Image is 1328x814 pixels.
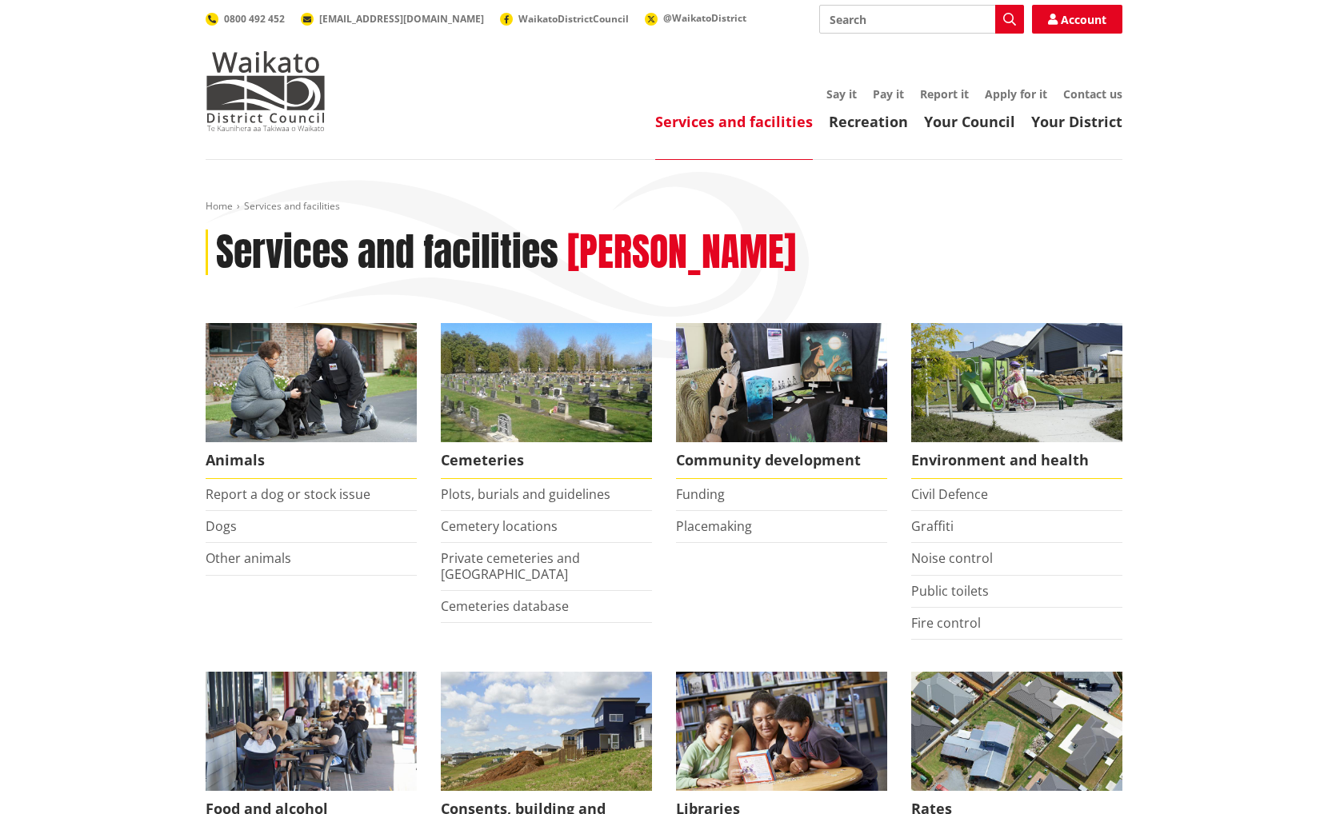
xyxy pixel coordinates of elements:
[826,86,857,102] a: Say it
[920,86,969,102] a: Report it
[206,672,417,791] img: Food and Alcohol in the Waikato
[676,323,887,442] img: Matariki Travelling Suitcase Art Exhibition
[441,517,558,535] a: Cemetery locations
[441,485,610,503] a: Plots, burials and guidelines
[206,199,233,213] a: Home
[829,112,908,131] a: Recreation
[567,229,796,276] h2: [PERSON_NAME]
[985,86,1047,102] a: Apply for it
[1032,5,1122,34] a: Account
[655,112,813,131] a: Services and facilities
[676,672,887,791] img: Waikato District Council libraries
[873,86,904,102] a: Pay it
[911,614,981,632] a: Fire control
[319,12,484,26] span: [EMAIL_ADDRESS][DOMAIN_NAME]
[911,323,1122,442] img: New housing in Pokeno
[301,12,484,26] a: [EMAIL_ADDRESS][DOMAIN_NAME]
[206,549,291,567] a: Other animals
[206,51,326,131] img: Waikato District Council - Te Kaunihera aa Takiwaa o Waikato
[911,549,993,567] a: Noise control
[206,323,417,442] img: Animal Control
[206,200,1122,213] nav: breadcrumb
[441,597,569,615] a: Cemeteries database
[911,323,1122,479] a: New housing in Pokeno Environment and health
[1063,86,1122,102] a: Contact us
[911,582,989,600] a: Public toilets
[1031,112,1122,131] a: Your District
[441,672,652,791] img: Land and property thumbnail
[244,199,340,213] span: Services and facilities
[676,485,725,503] a: Funding
[911,517,954,535] a: Graffiti
[216,229,558,276] h1: Services and facilities
[645,11,746,25] a: @WaikatoDistrict
[206,12,285,26] a: 0800 492 452
[224,12,285,26] span: 0800 492 452
[924,112,1015,131] a: Your Council
[441,442,652,479] span: Cemeteries
[441,323,652,479] a: Huntly Cemetery Cemeteries
[500,12,629,26] a: WaikatoDistrictCouncil
[663,11,746,25] span: @WaikatoDistrict
[206,442,417,479] span: Animals
[441,323,652,442] img: Huntly Cemetery
[206,323,417,479] a: Waikato District Council Animal Control team Animals
[676,442,887,479] span: Community development
[819,5,1024,34] input: Search input
[518,12,629,26] span: WaikatoDistrictCouncil
[911,485,988,503] a: Civil Defence
[676,323,887,479] a: Matariki Travelling Suitcase Art Exhibition Community development
[676,517,752,535] a: Placemaking
[441,549,580,582] a: Private cemeteries and [GEOGRAPHIC_DATA]
[911,672,1122,791] img: Rates-thumbnail
[206,517,237,535] a: Dogs
[911,442,1122,479] span: Environment and health
[206,485,370,503] a: Report a dog or stock issue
